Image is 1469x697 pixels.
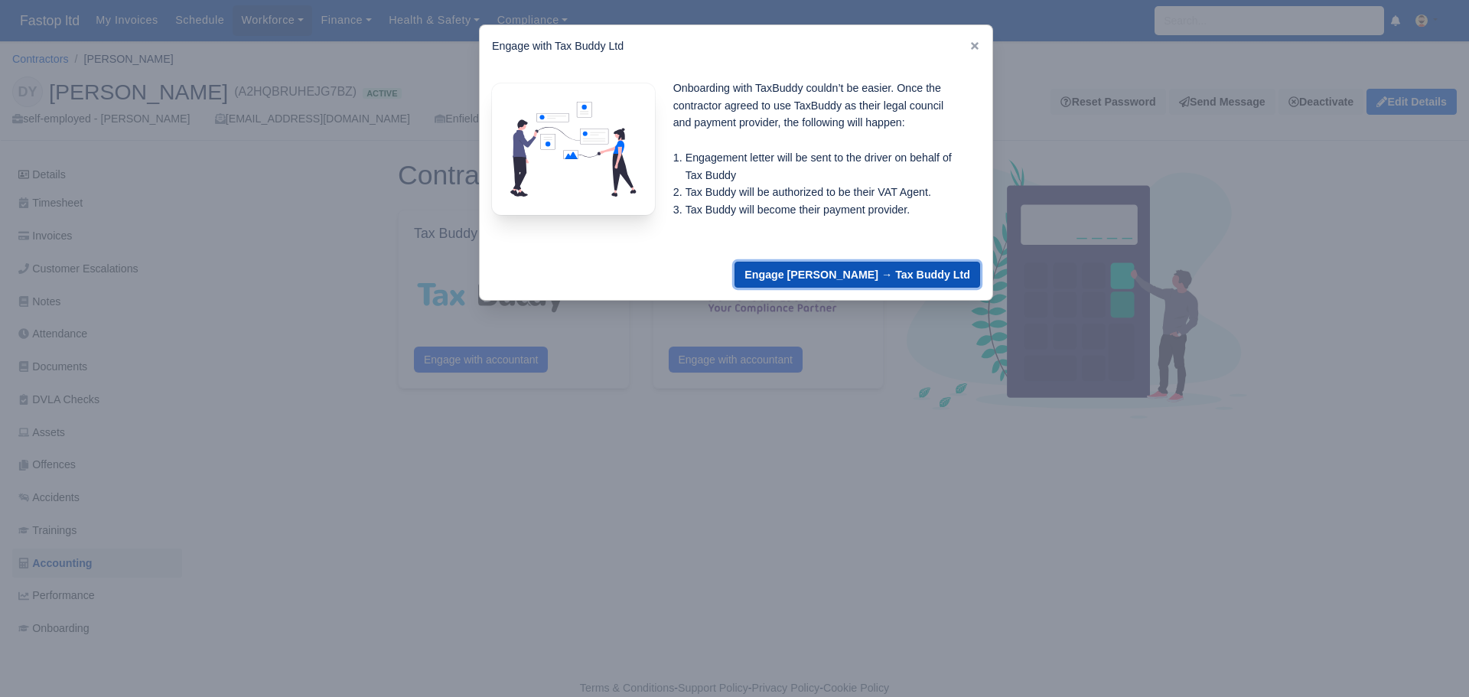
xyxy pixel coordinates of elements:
li: Tax Buddy will become their payment provider. [686,201,962,219]
div: Engage with Tax Buddy Ltd [480,25,992,67]
li: Engagement letter will be sent to the driver on behalf of Tax Buddy [686,149,962,184]
iframe: Chat Widget [1194,519,1469,697]
li: Tax Buddy will be authorized to be their VAT Agent. [686,184,962,201]
div: Onboarding with TaxBuddy couldn’t be easier. Once the contractor agreed to use TaxBuddy as their ... [655,80,980,219]
button: Engage [PERSON_NAME] → Tax Buddy Ltd [734,262,980,288]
